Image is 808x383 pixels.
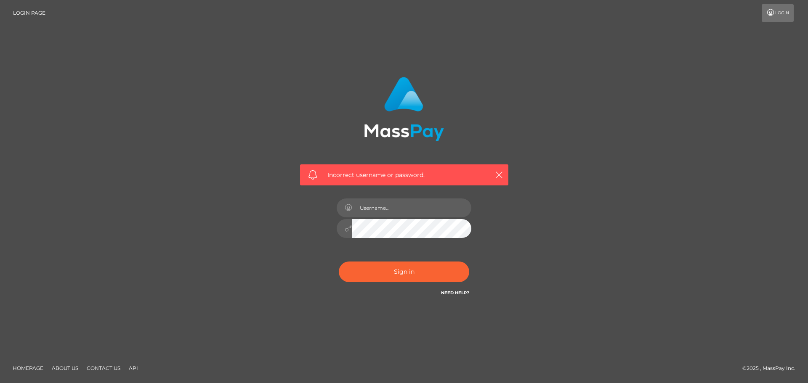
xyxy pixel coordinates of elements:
a: Need Help? [441,290,469,296]
button: Sign in [339,261,469,282]
a: About Us [48,362,82,375]
a: Contact Us [83,362,124,375]
a: API [125,362,141,375]
a: Login Page [13,4,45,22]
input: Username... [352,198,471,217]
span: Incorrect username or password. [327,171,481,180]
div: © 2025 , MassPay Inc. [742,364,802,373]
a: Login [762,4,794,22]
img: MassPay Login [364,77,444,141]
a: Homepage [9,362,47,375]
